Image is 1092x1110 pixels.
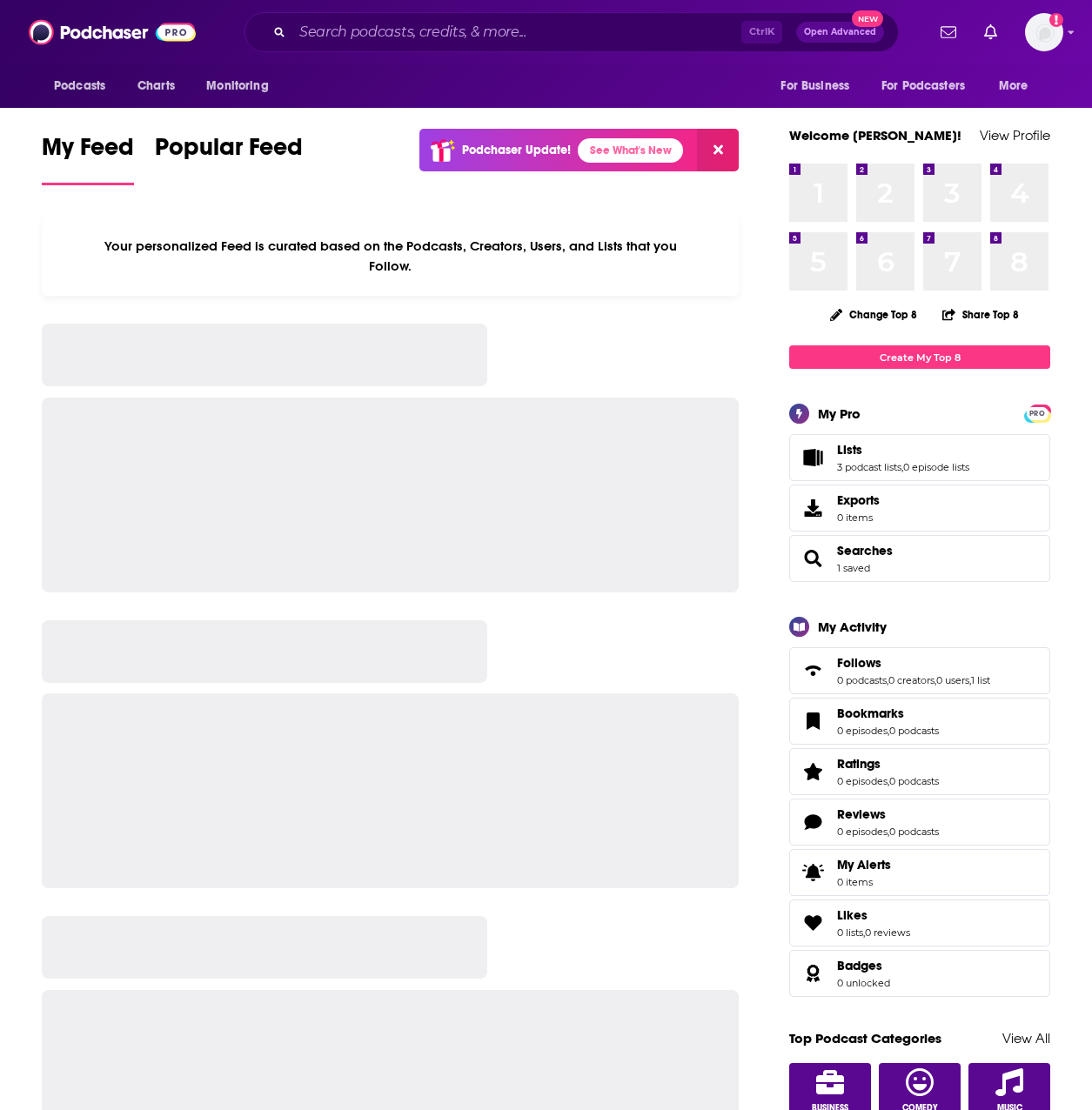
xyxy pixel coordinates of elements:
span: Likes [837,907,868,923]
a: Create My Top 8 [789,345,1050,369]
span: Follows [789,647,1050,694]
a: Badges [795,961,830,986]
span: Podcasts [54,74,105,98]
span: Lists [837,442,862,458]
a: Show notifications dropdown [977,17,1004,47]
p: Podchaser Update! [462,143,571,157]
a: Exports [789,485,1050,532]
a: Welcome [PERSON_NAME]! [789,127,961,144]
span: 0 items [837,876,891,888]
a: 0 podcasts [889,775,939,787]
a: Bookmarks [795,709,830,733]
a: 0 lists [837,926,863,939]
a: 0 reviews [865,926,910,939]
a: 0 podcasts [889,826,939,838]
a: Reviews [837,806,939,822]
span: My Alerts [837,857,891,873]
span: For Business [780,74,849,98]
a: Follows [795,659,830,683]
span: Bookmarks [789,698,1050,745]
a: Ratings [837,756,939,772]
button: open menu [42,70,128,103]
span: For Podcasters [881,74,965,98]
div: Search podcasts, credits, & more... [245,12,899,52]
button: open menu [194,70,291,103]
a: 0 podcasts [889,725,939,737]
span: Reviews [837,806,886,822]
span: Badges [789,950,1050,997]
a: Bookmarks [837,705,939,721]
a: 0 episodes [837,826,888,838]
span: Bookmarks [837,705,904,721]
a: See What's New [578,138,683,163]
a: My Alerts [789,849,1050,896]
a: 0 users [936,674,969,686]
button: Share Top 8 [941,298,1020,331]
span: PRO [1027,407,1048,420]
a: Searches [837,543,893,558]
span: Reviews [789,799,1050,846]
button: Open AdvancedNew [796,22,884,43]
a: 0 creators [888,674,935,686]
img: Podchaser - Follow, Share and Rate Podcasts [29,16,196,49]
a: 0 episodes [837,775,888,787]
span: New [852,10,883,27]
span: 0 items [837,512,880,524]
span: Ratings [789,748,1050,795]
button: open menu [987,70,1050,103]
a: Follows [837,655,990,671]
a: Lists [795,445,830,470]
input: Search podcasts, credits, & more... [292,18,741,46]
span: Exports [837,492,880,508]
a: 0 unlocked [837,977,890,989]
span: Ctrl K [741,21,782,43]
button: Show profile menu [1025,13,1063,51]
span: , [935,674,936,686]
span: My Feed [42,132,134,172]
span: Popular Feed [155,132,303,172]
span: Searches [789,535,1050,582]
a: View Profile [980,127,1050,144]
a: Searches [795,546,830,571]
span: Exports [795,496,830,520]
a: Lists [837,442,969,458]
span: My Alerts [795,860,830,885]
span: , [901,461,903,473]
a: Popular Feed [155,132,303,185]
a: 3 podcast lists [837,461,901,473]
span: , [887,674,888,686]
a: Top Podcast Categories [789,1030,941,1046]
span: Charts [137,74,175,98]
span: Monitoring [206,74,268,98]
a: Badges [837,958,890,973]
a: 1 saved [837,562,870,574]
span: Open Advanced [804,28,876,37]
span: , [888,725,889,737]
a: 0 episode lists [903,461,969,473]
span: Lists [789,434,1050,481]
button: open menu [870,70,990,103]
a: My Feed [42,132,134,185]
a: Show notifications dropdown [934,17,963,47]
span: Likes [789,899,1050,946]
span: More [999,74,1028,98]
span: , [863,926,865,939]
svg: Add a profile image [1049,13,1063,27]
span: , [888,826,889,838]
button: Change Top 8 [820,304,928,325]
a: PRO [1027,406,1048,419]
a: Charts [126,70,185,103]
a: Likes [837,907,910,923]
button: open menu [768,70,871,103]
img: User Profile [1025,13,1063,51]
a: Likes [795,911,830,935]
a: View All [1002,1030,1050,1046]
span: , [888,775,889,787]
div: My Pro [818,405,861,422]
a: Ratings [795,759,830,784]
div: My Activity [818,619,887,635]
